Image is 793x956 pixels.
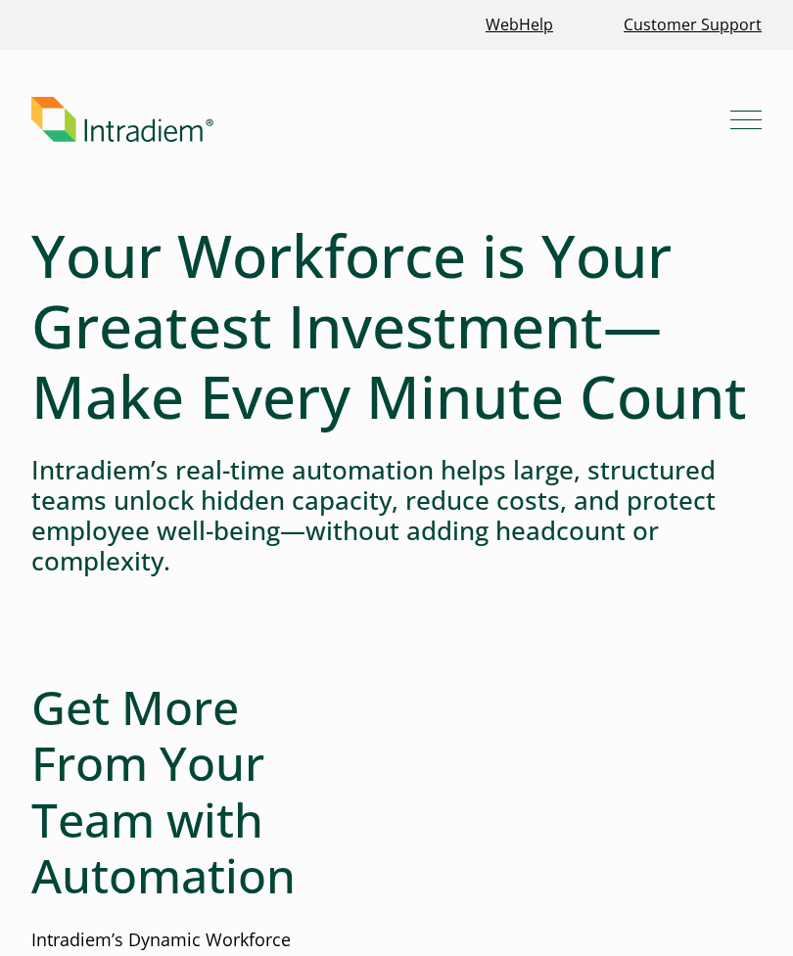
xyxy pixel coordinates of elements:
[31,97,730,142] a: Link to homepage of Intradiem
[616,4,770,46] a: Customer Support
[478,4,561,46] a: Link opens in a new window
[31,455,762,577] h4: Intradiem’s real-time automation helps large, structured teams unlock hidden capacity, reduce cos...
[437,679,793,929] img: Man typing on computer with real-time automation
[31,220,762,432] h1: Your Workforce is Your Greatest Investment—Make Every Minute Count
[730,104,762,135] button: Mobile Navigation Button
[31,679,356,904] h2: Get More From Your Team with Automation
[31,97,213,142] img: Intradiem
